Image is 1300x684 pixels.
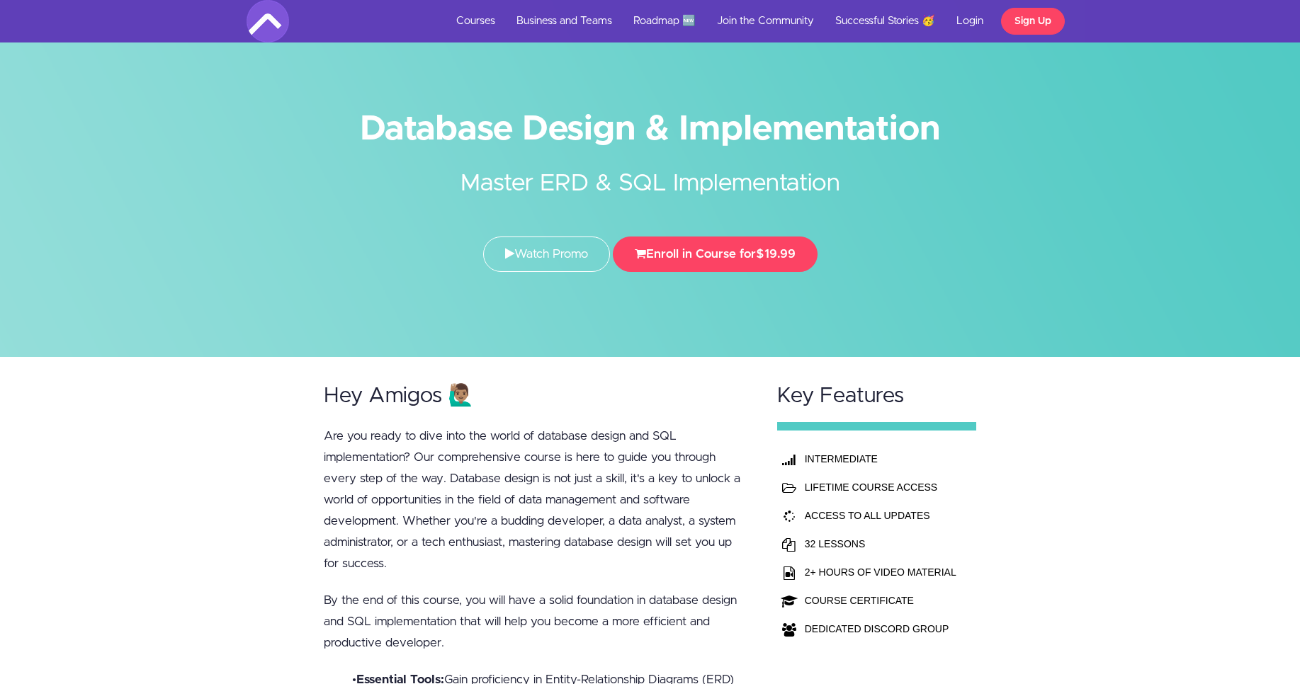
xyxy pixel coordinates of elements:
[613,236,818,272] button: Enroll in Course for$19.99
[801,558,960,586] td: 2+ HOURS OF VIDEO MATERIAL
[777,384,977,408] h2: Key Features
[483,236,610,272] a: Watch Promo
[324,384,750,408] h2: Hey Amigos 🙋🏽‍♂️
[801,530,960,558] td: 32 LESSONS
[801,615,960,643] td: DEDICATED DISCORD GROUP
[385,145,916,201] h2: Master ERD & SQL Implementation
[801,501,960,530] td: ACCESS TO ALL UPDATES
[801,445,960,473] th: INTERMEDIATE
[324,590,750,654] p: By the end of this course, you will have a solid foundation in database design and SQL implementa...
[324,426,750,574] p: Are you ready to dive into the world of database design and SQL implementation? Our comprehensive...
[801,586,960,615] td: COURSE CERTIFICATE
[756,248,796,260] span: $19.99
[247,113,1054,145] h1: Database Design & Implementation
[801,473,960,501] td: LIFETIME COURSE ACCESS
[1001,8,1065,35] a: Sign Up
